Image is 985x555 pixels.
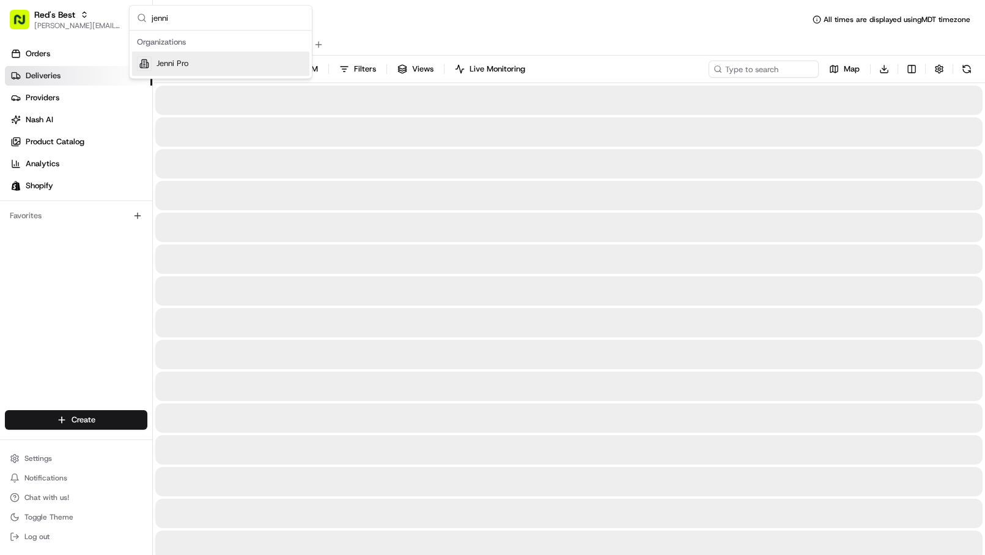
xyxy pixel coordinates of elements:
[11,181,21,191] img: Shopify logo
[5,528,147,545] button: Log out
[24,532,50,542] span: Log out
[5,176,152,196] a: Shopify
[34,21,122,31] button: [PERSON_NAME][EMAIL_ADDRESS][DOMAIN_NAME]
[26,180,53,191] span: Shopify
[12,12,37,37] img: Nash
[24,493,69,502] span: Chat with us!
[5,410,147,430] button: Create
[449,61,531,78] button: Live Monitoring
[24,473,67,483] span: Notifications
[12,117,34,139] img: 1736555255976-a54dd68f-1ca7-489b-9aae-adbdc363a1c4
[354,64,376,75] span: Filters
[34,9,75,21] button: Red's Best
[824,61,865,78] button: Map
[26,70,61,81] span: Deliveries
[470,64,525,75] span: Live Monitoring
[5,489,147,506] button: Chat with us!
[122,207,148,216] span: Pylon
[5,450,147,467] button: Settings
[12,49,223,68] p: Welcome 👋
[130,31,312,78] div: Suggestions
[26,114,53,125] span: Nash AI
[5,44,152,64] a: Orders
[208,120,223,135] button: Start new chat
[412,64,433,75] span: Views
[132,33,309,51] div: Organizations
[5,154,152,174] a: Analytics
[72,414,95,425] span: Create
[7,172,98,194] a: 📗Knowledge Base
[5,469,147,487] button: Notifications
[116,177,196,189] span: API Documentation
[86,207,148,216] a: Powered byPylon
[392,61,439,78] button: Views
[42,117,201,129] div: Start new chat
[12,178,22,188] div: 📗
[26,92,59,103] span: Providers
[5,206,147,226] div: Favorites
[334,61,382,78] button: Filters
[157,58,188,69] span: Jenni Pro
[5,66,152,86] a: Deliveries
[32,79,202,92] input: Clear
[24,454,52,463] span: Settings
[98,172,201,194] a: 💻API Documentation
[26,48,50,59] span: Orders
[152,6,304,30] input: Search...
[42,129,155,139] div: We're available if you need us!
[5,509,147,526] button: Toggle Theme
[103,178,113,188] div: 💻
[5,5,127,34] button: Red's Best[PERSON_NAME][EMAIL_ADDRESS][DOMAIN_NAME]
[5,88,152,108] a: Providers
[709,61,819,78] input: Type to search
[26,136,84,147] span: Product Catalog
[24,512,73,522] span: Toggle Theme
[844,64,860,75] span: Map
[5,110,152,130] a: Nash AI
[26,158,59,169] span: Analytics
[824,15,970,24] span: All times are displayed using MDT timezone
[5,132,152,152] a: Product Catalog
[958,61,975,78] button: Refresh
[24,177,94,189] span: Knowledge Base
